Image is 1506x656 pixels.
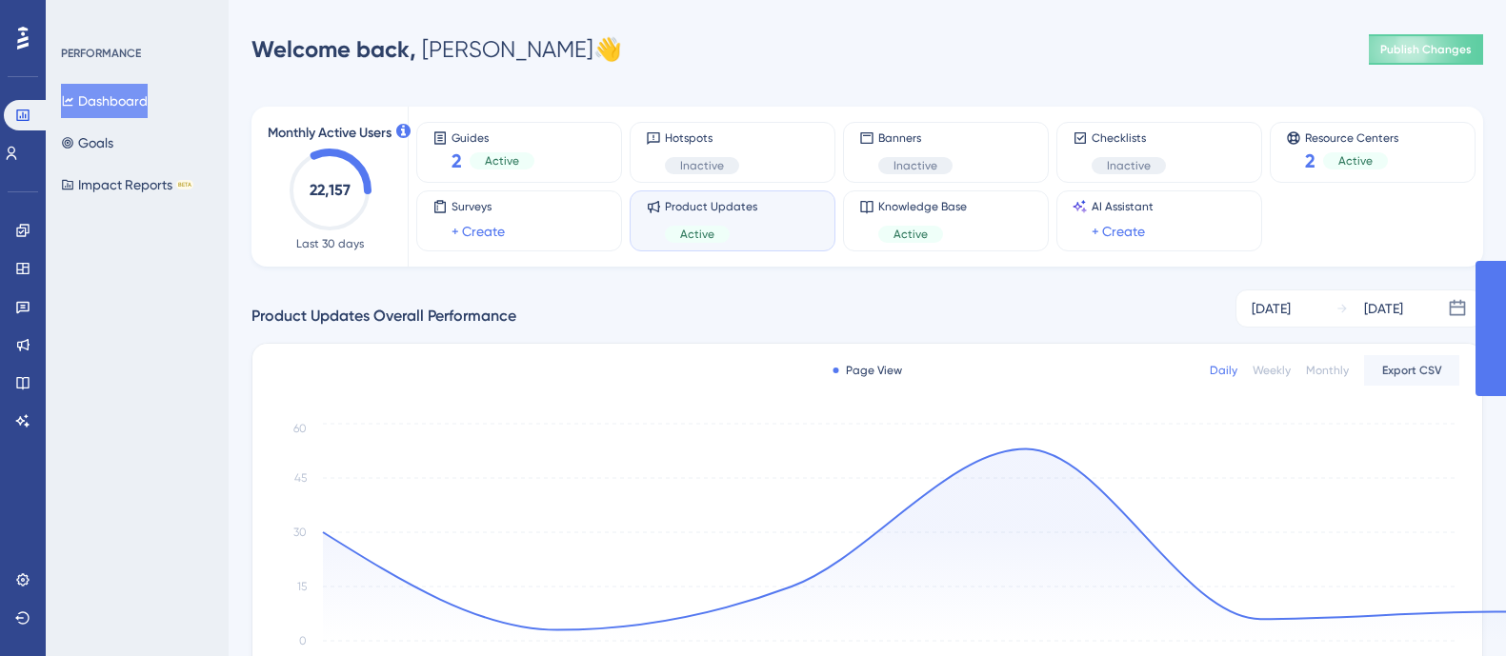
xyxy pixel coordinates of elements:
tspan: 30 [293,526,307,539]
tspan: 60 [293,422,307,435]
div: PERFORMANCE [61,46,141,61]
span: Inactive [680,158,724,173]
span: Knowledge Base [878,199,967,214]
span: Hotspots [665,130,739,146]
span: Inactive [894,158,937,173]
div: Weekly [1253,363,1291,378]
a: + Create [452,220,505,243]
span: Banners [878,130,953,146]
tspan: 0 [299,634,307,647]
span: Monthly Active Users [268,122,392,145]
tspan: 15 [297,580,307,593]
div: [DATE] [1364,297,1403,320]
span: Surveys [452,199,505,214]
div: Page View [833,363,902,378]
span: Welcome back, [251,35,416,63]
tspan: 45 [294,471,307,485]
span: Product Updates [665,199,757,214]
div: Monthly [1306,363,1349,378]
span: Publish Changes [1380,42,1472,57]
button: Goals [61,126,113,160]
button: Impact ReportsBETA [61,168,193,202]
button: Publish Changes [1369,34,1483,65]
span: Product Updates Overall Performance [251,305,516,328]
button: Dashboard [61,84,148,118]
div: [DATE] [1252,297,1291,320]
div: BETA [176,180,193,189]
span: 2 [1305,148,1315,174]
span: Resource Centers [1305,130,1398,144]
span: Active [1338,153,1373,169]
span: Guides [452,130,534,144]
span: Last 30 days [296,236,364,251]
span: Active [680,227,714,242]
div: [PERSON_NAME] 👋 [251,34,622,65]
text: 22,157 [310,181,351,199]
span: Checklists [1092,130,1166,146]
span: Active [894,227,928,242]
iframe: UserGuiding AI Assistant Launcher [1426,581,1483,638]
div: Daily [1210,363,1237,378]
span: 2 [452,148,462,174]
a: + Create [1092,220,1145,243]
span: Inactive [1107,158,1151,173]
span: AI Assistant [1092,199,1154,214]
button: Export CSV [1364,355,1459,386]
span: Export CSV [1382,363,1442,378]
span: Active [485,153,519,169]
